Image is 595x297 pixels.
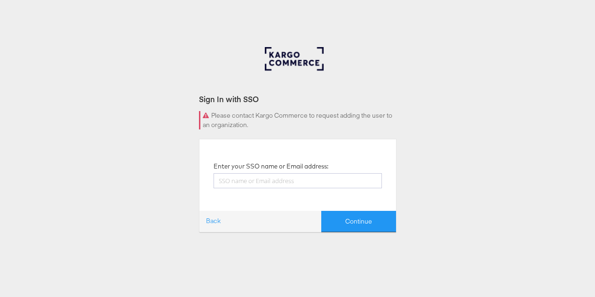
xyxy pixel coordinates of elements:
input: SSO name or Email address [214,173,382,188]
a: Back [199,213,227,230]
div: Sign In with SSO [199,94,397,104]
button: Continue [321,211,396,232]
label: Enter your SSO name or Email address: [214,162,328,171]
div: Please contact Kargo Commerce to request adding the user to an organization. [199,111,397,129]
